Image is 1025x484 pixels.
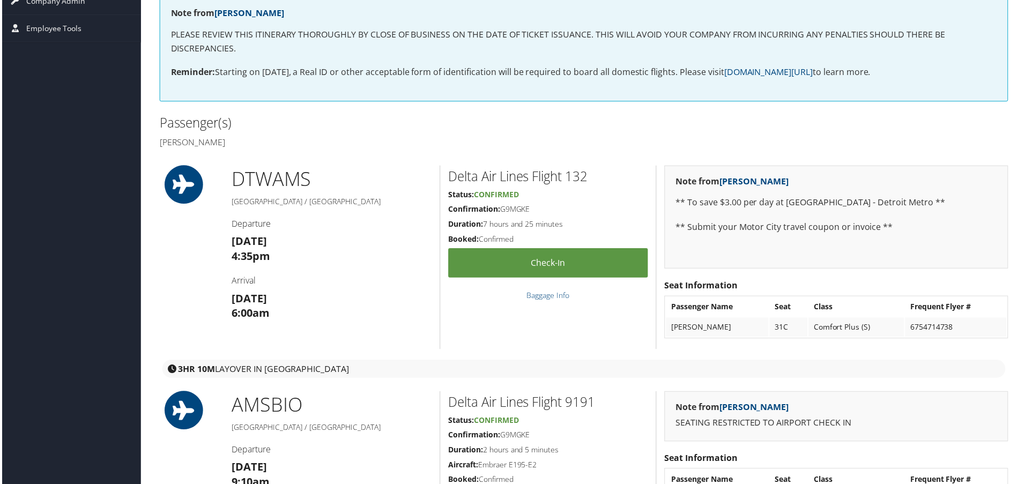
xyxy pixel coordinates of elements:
h1: AMS BIO [231,393,432,420]
h2: Delta Air Lines Flight 132 [448,168,649,186]
strong: Confirmation: [448,205,500,215]
h4: Arrival [231,275,432,287]
strong: Duration: [448,446,483,457]
h2: Delta Air Lines Flight 9191 [448,394,649,413]
strong: Reminder: [169,66,214,78]
h5: 2 hours and 5 minutes [448,446,649,457]
h4: Departure [231,445,432,457]
strong: Duration: [448,220,483,230]
strong: [DATE] [231,292,266,307]
a: Check-in [448,249,649,279]
strong: Note from [677,176,790,188]
span: Employee Tools [24,15,80,42]
span: Confirmed [474,417,519,427]
td: [PERSON_NAME] [667,319,770,338]
th: Class [810,299,906,318]
span: Confirmed [474,190,519,200]
a: [PERSON_NAME] [721,176,790,188]
strong: Aircraft: [448,461,478,472]
strong: 6:00am [231,307,269,322]
div: layover in [GEOGRAPHIC_DATA] [161,361,1008,379]
th: Seat [771,299,809,318]
td: 31C [771,319,809,338]
a: [DOMAIN_NAME][URL] [725,66,814,78]
td: Comfort Plus (S) [810,319,906,338]
a: Baggage Info [527,291,570,301]
strong: Seat Information [665,280,739,292]
strong: Booked: [448,235,479,245]
h5: Embraer E195-E2 [448,461,649,472]
th: Frequent Flyer # [907,299,1009,318]
strong: Confirmation: [448,431,500,442]
td: 6754714738 [907,319,1009,338]
strong: [DATE] [231,461,266,476]
p: ** To save $3.00 per day at [GEOGRAPHIC_DATA] - Detroit Metro ** [677,197,999,211]
h5: G9MGKE [448,205,649,215]
a: [PERSON_NAME] [213,7,283,19]
h5: [GEOGRAPHIC_DATA] / [GEOGRAPHIC_DATA] [231,424,432,435]
h1: DTW AMS [231,166,432,193]
h4: [PERSON_NAME] [158,137,576,148]
strong: Note from [677,403,790,414]
a: [PERSON_NAME] [721,403,790,414]
strong: Seat Information [665,454,739,466]
strong: [DATE] [231,235,266,249]
strong: Status: [448,417,474,427]
strong: Note from [169,7,283,19]
h5: Confirmed [448,235,649,245]
strong: Status: [448,190,474,200]
h5: [GEOGRAPHIC_DATA] / [GEOGRAPHIC_DATA] [231,197,432,208]
h2: Passenger(s) [158,114,576,132]
strong: 4:35pm [231,250,269,264]
p: ** Submit your Motor City travel coupon or invoice ** [677,221,999,235]
h4: Departure [231,219,432,230]
p: PLEASE REVIEW THIS ITINERARY THOROUGHLY BY CLOSE OF BUSINESS ON THE DATE OF TICKET ISSUANCE. THIS... [169,28,999,55]
strong: 3HR 10M [177,364,214,376]
p: SEATING RESTRICTED TO AIRPORT CHECK IN [677,418,999,432]
th: Passenger Name [667,299,770,318]
p: Starting on [DATE], a Real ID or other acceptable form of identification will be required to boar... [169,66,999,80]
h5: G9MGKE [448,431,649,442]
h5: 7 hours and 25 minutes [448,220,649,230]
